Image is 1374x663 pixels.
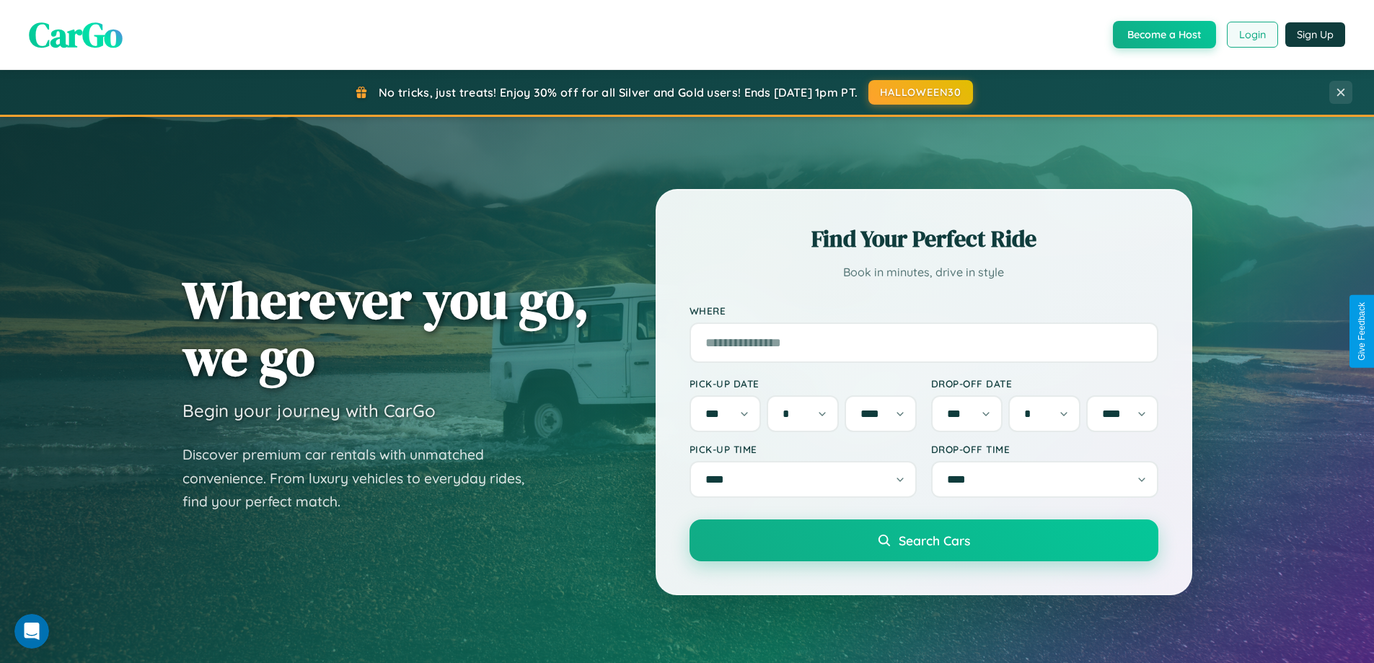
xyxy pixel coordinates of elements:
[1285,22,1345,47] button: Sign Up
[1357,302,1367,361] div: Give Feedback
[182,400,436,421] h3: Begin your journey with CarGo
[14,614,49,649] iframe: Intercom live chat
[899,532,970,548] span: Search Cars
[1113,21,1216,48] button: Become a Host
[690,262,1158,283] p: Book in minutes, drive in style
[690,519,1158,561] button: Search Cars
[182,271,589,385] h1: Wherever you go, we go
[931,377,1158,390] label: Drop-off Date
[868,80,973,105] button: HALLOWEEN30
[182,443,543,514] p: Discover premium car rentals with unmatched convenience. From luxury vehicles to everyday rides, ...
[690,443,917,455] label: Pick-up Time
[931,443,1158,455] label: Drop-off Time
[1227,22,1278,48] button: Login
[690,304,1158,317] label: Where
[29,11,123,58] span: CarGo
[690,377,917,390] label: Pick-up Date
[379,85,858,100] span: No tricks, just treats! Enjoy 30% off for all Silver and Gold users! Ends [DATE] 1pm PT.
[690,223,1158,255] h2: Find Your Perfect Ride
